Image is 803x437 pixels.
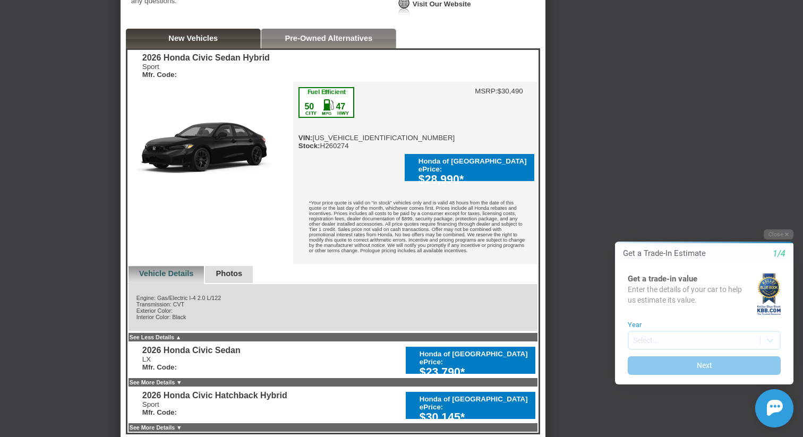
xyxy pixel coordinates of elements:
div: 47 [335,102,346,112]
div: $30,145* [420,411,530,424]
div: LX [142,355,241,371]
td: MSRP: [475,87,497,95]
img: 2026 Honda Civic Sedan Hybrid [127,82,293,206]
a: See Less Details ▲ [130,334,182,340]
a: Photos [216,269,242,278]
div: [US_VEHICLE_IDENTIFICATION_NUMBER] H260274 [298,87,455,150]
td: $30,490 [498,87,523,95]
div: 2026 Honda Civic Sedan Hybrid [142,53,270,63]
div: Sport [142,63,270,79]
div: Honda of [GEOGRAPHIC_DATA] ePrice: [420,350,530,366]
div: $28,990* [418,173,529,186]
b: Stock: [298,142,320,150]
a: See More Details ▼ [130,379,182,385]
a: Pre-Owned Alternatives [285,34,372,42]
b: Mfr. Code: [142,363,177,371]
div: Honda of [GEOGRAPHIC_DATA] ePrice: [420,395,530,411]
div: Sport [142,400,287,416]
a: Vehicle Details [139,269,194,278]
div: 2026 Honda Civic Hatchback Hybrid [142,391,287,400]
div: $23,790* [420,366,530,379]
div: 2026 Honda Civic Sedan [142,346,241,355]
div: 50 [304,102,315,112]
b: VIN: [298,134,313,142]
a: See More Details ▼ [130,424,182,431]
div: Engine: Gas/Electric I-4 2.0 L/122 Transmission: CVT Exterior Color: Interior Color: Black [127,284,539,332]
div: Honda of [GEOGRAPHIC_DATA] ePrice: [418,157,529,173]
b: Mfr. Code: [142,71,177,79]
b: Mfr. Code: [142,408,177,416]
div: *Your price quote is valid on "in stock" vehicles only and is valid 48 hours from the date of thi... [293,192,537,264]
a: New Vehicles [168,34,218,42]
iframe: Chat Assistance [593,220,803,437]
